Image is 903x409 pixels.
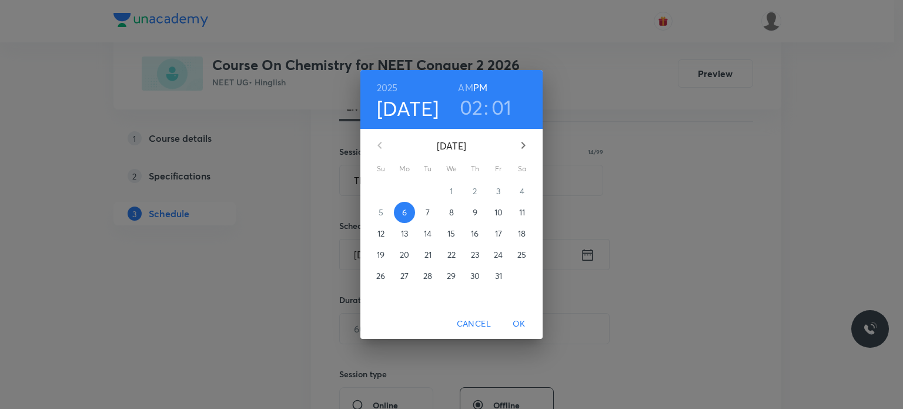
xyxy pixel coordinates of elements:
[458,79,473,96] button: AM
[464,244,486,265] button: 23
[464,163,486,175] span: Th
[471,228,479,240] p: 16
[424,249,432,261] p: 21
[377,228,384,240] p: 12
[370,223,392,244] button: 12
[464,202,486,223] button: 9
[518,228,526,240] p: 18
[426,207,430,218] p: 7
[377,79,398,96] button: 2025
[460,95,483,119] button: 02
[423,270,432,282] p: 28
[370,265,392,287] button: 26
[494,249,503,261] p: 24
[473,207,477,218] p: 9
[400,249,409,261] p: 20
[394,265,415,287] button: 27
[377,249,384,261] p: 19
[511,223,533,244] button: 18
[470,270,480,282] p: 30
[511,244,533,265] button: 25
[488,223,509,244] button: 17
[394,139,509,153] p: [DATE]
[376,270,385,282] p: 26
[447,228,455,240] p: 15
[511,163,533,175] span: Sa
[452,313,496,335] button: Cancel
[441,202,462,223] button: 8
[417,244,439,265] button: 21
[402,207,407,218] p: 6
[370,163,392,175] span: Su
[417,223,439,244] button: 14
[517,249,526,261] p: 25
[473,79,487,96] button: PM
[424,228,432,240] p: 14
[505,317,533,331] span: OK
[417,202,439,223] button: 7
[457,317,491,331] span: Cancel
[500,313,538,335] button: OK
[400,270,409,282] p: 27
[464,265,486,287] button: 30
[377,96,439,121] button: [DATE]
[495,228,502,240] p: 17
[447,249,456,261] p: 22
[370,244,392,265] button: 19
[494,207,503,218] p: 10
[511,202,533,223] button: 11
[495,270,502,282] p: 31
[441,223,462,244] button: 15
[401,228,408,240] p: 13
[394,244,415,265] button: 20
[447,270,456,282] p: 29
[441,265,462,287] button: 29
[488,265,509,287] button: 31
[484,95,489,119] h3: :
[471,249,479,261] p: 23
[441,163,462,175] span: We
[488,244,509,265] button: 24
[394,223,415,244] button: 13
[488,163,509,175] span: Fr
[491,95,512,119] button: 01
[417,265,439,287] button: 28
[464,223,486,244] button: 16
[449,207,454,218] p: 8
[394,163,415,175] span: Mo
[394,202,415,223] button: 6
[441,244,462,265] button: 22
[417,163,439,175] span: Tu
[488,202,509,223] button: 10
[519,207,525,218] p: 11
